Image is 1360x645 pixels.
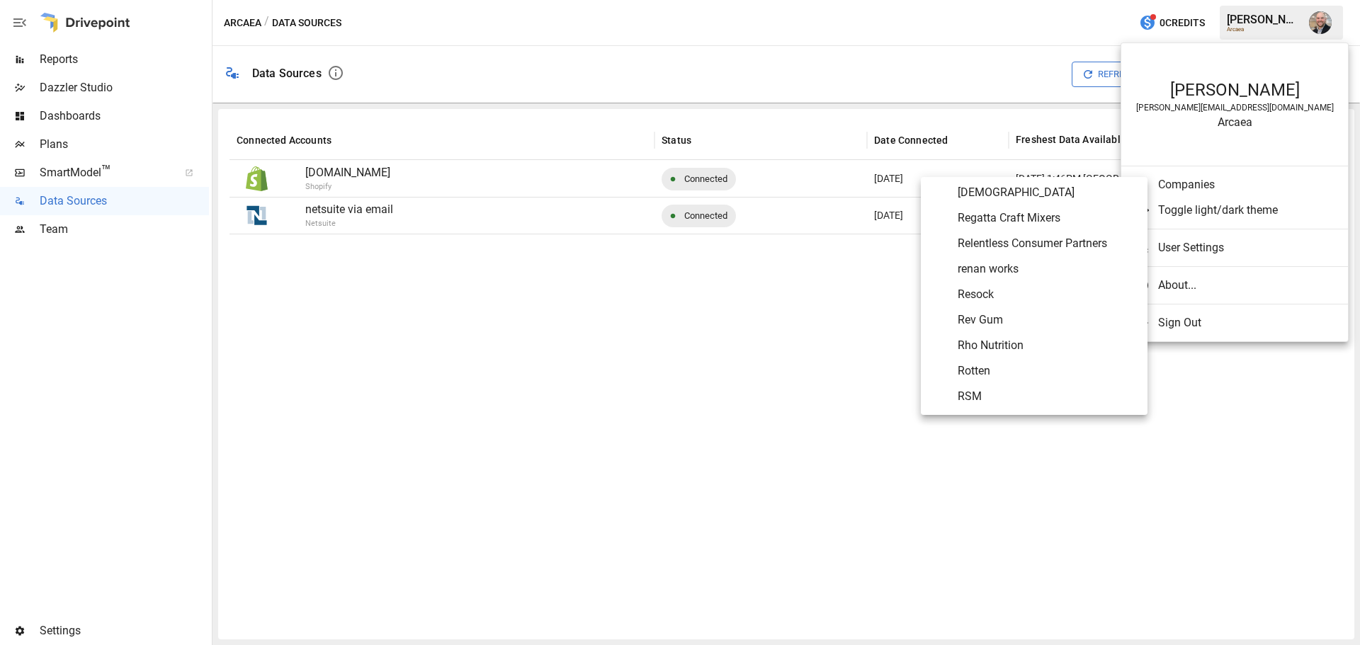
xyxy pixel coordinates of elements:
span: Regatta Craft Mixers [958,210,1136,227]
span: Rho Nutrition [958,337,1136,354]
span: [DEMOGRAPHIC_DATA] [958,184,1136,201]
span: renan works [958,261,1136,278]
span: RSM [958,388,1136,405]
span: Rotten [958,363,1136,379]
span: Relentless Consumer Partners [958,235,1136,252]
span: Toggle light/dark theme [1158,202,1337,219]
div: Arcaea [1135,115,1334,129]
span: User Settings [1158,239,1337,256]
span: Companies [1158,176,1337,193]
div: [PERSON_NAME][EMAIL_ADDRESS][DOMAIN_NAME] [1135,103,1334,113]
span: Rev Gum [958,312,1136,329]
span: Resock [958,286,1136,303]
div: [PERSON_NAME] [1135,80,1334,100]
span: About... [1158,277,1337,294]
span: Sign Out [1158,314,1337,331]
